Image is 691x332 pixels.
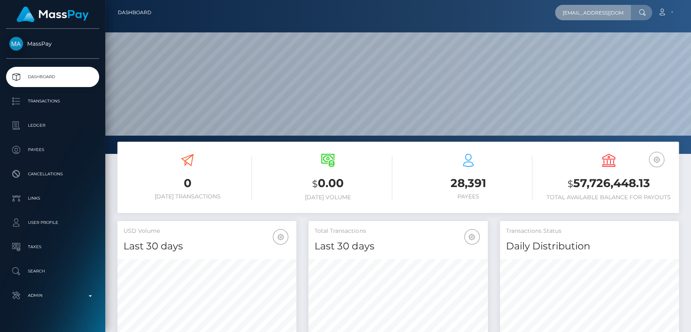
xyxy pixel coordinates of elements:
h3: 0 [123,175,252,191]
a: Payees [6,140,99,160]
p: Links [9,192,96,204]
p: User Profile [9,217,96,229]
h6: [DATE] Transactions [123,193,252,200]
p: Taxes [9,241,96,253]
p: Transactions [9,95,96,107]
img: MassPay Logo [17,6,89,22]
h3: 28,391 [404,175,533,191]
a: Dashboard [6,67,99,87]
a: Search [6,261,99,281]
h4: Last 30 days [315,239,481,253]
h6: Total Available Balance for Payouts [544,194,673,201]
p: Payees [9,144,96,156]
a: User Profile [6,213,99,233]
input: Search... [555,5,631,20]
p: Dashboard [9,71,96,83]
h5: Transactions Status [506,227,673,235]
span: MassPay [6,40,99,47]
h4: Last 30 days [123,239,290,253]
p: Ledger [9,119,96,132]
h3: 0.00 [264,175,392,192]
h5: Total Transactions [315,227,481,235]
a: Cancellations [6,164,99,184]
a: Admin [6,285,99,306]
small: $ [312,178,318,189]
small: $ [568,178,573,189]
img: MassPay [9,37,23,51]
p: Search [9,265,96,277]
a: Links [6,188,99,209]
p: Admin [9,289,96,302]
p: Cancellations [9,168,96,180]
h6: Payees [404,193,533,200]
h6: [DATE] Volume [264,194,392,201]
h5: USD Volume [123,227,290,235]
h3: 57,726,448.13 [544,175,673,192]
a: Taxes [6,237,99,257]
a: Transactions [6,91,99,111]
h4: Daily Distribution [506,239,673,253]
a: Dashboard [118,4,151,21]
a: Ledger [6,115,99,136]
